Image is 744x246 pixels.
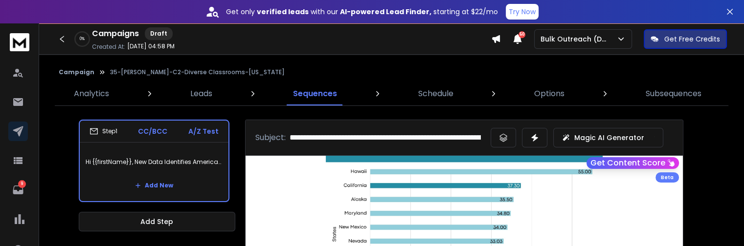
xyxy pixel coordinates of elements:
[509,7,536,17] p: Try Now
[59,68,94,76] button: Campaign
[640,82,707,105] a: Subsequences
[586,157,679,169] button: Get Content Score
[18,180,26,188] p: 9
[79,212,235,231] button: Add Step
[255,132,286,143] p: Subject:
[184,82,218,105] a: Leads
[90,127,117,136] div: Step 1
[74,88,109,100] p: Analytics
[519,31,525,38] span: 50
[293,88,337,100] p: Sequences
[145,27,173,40] div: Draft
[68,82,115,105] a: Analytics
[138,126,167,136] p: CC/BCC
[541,34,616,44] p: Bulk Outreach (DWS)
[8,180,28,200] a: 9
[574,133,644,143] p: Magic AI Generator
[553,128,663,147] button: Magic AI Generator
[190,88,212,100] p: Leads
[127,176,181,195] button: Add New
[646,88,701,100] p: Subsequences
[86,148,223,176] p: Hi {{firstName}}, New Data Identifies American States With the Most Racially Diverse Classrooms. ...
[257,7,309,17] strong: verified leads
[340,7,431,17] strong: AI-powered Lead Finder,
[412,82,459,105] a: Schedule
[80,36,85,42] p: 0 %
[534,88,564,100] p: Options
[79,120,229,202] li: Step1CC/BCCA/Z TestHi {{firstName}}, New Data Identifies American States With the Most Racially D...
[110,68,285,76] p: 35-[PERSON_NAME]-C2-Diverse Classrooms-[US_STATE]
[127,42,175,50] p: [DATE] 04:58 PM
[226,7,498,17] p: Get only with our starting at $22/mo
[655,172,679,183] div: Beta
[10,33,29,51] img: logo
[664,34,720,44] p: Get Free Credits
[188,126,219,136] p: A/Z Test
[92,28,139,40] h1: Campaigns
[506,4,539,20] button: Try Now
[528,82,570,105] a: Options
[644,29,727,49] button: Get Free Credits
[287,82,343,105] a: Sequences
[92,43,125,51] p: Created At:
[418,88,453,100] p: Schedule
